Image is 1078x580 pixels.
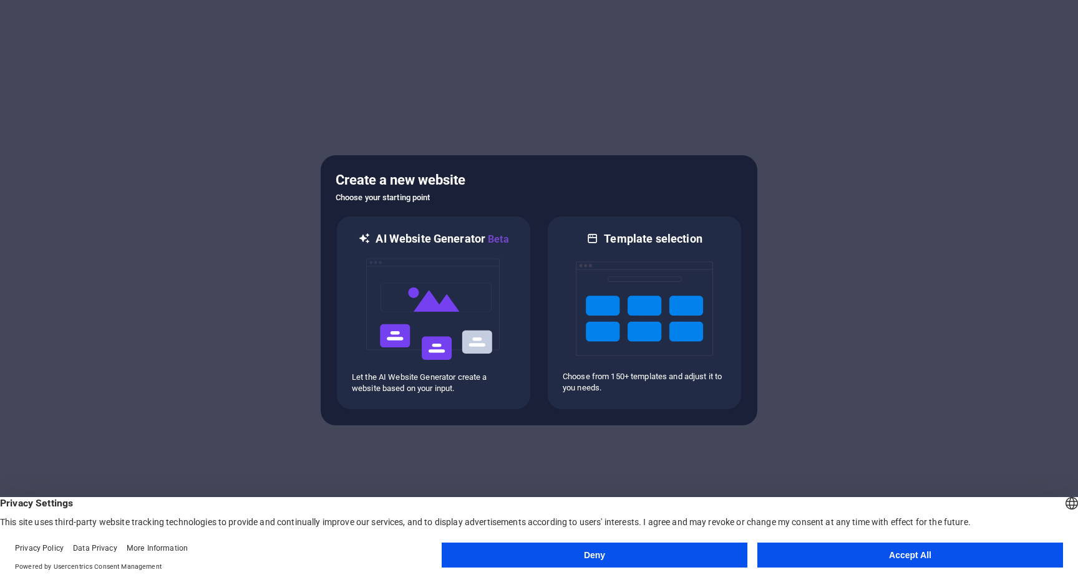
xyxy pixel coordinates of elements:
h5: Create a new website [336,170,742,190]
span: Beta [485,233,509,245]
h6: Choose your starting point [336,190,742,205]
div: Template selectionChoose from 150+ templates and adjust it to you needs. [546,215,742,410]
h6: Template selection [604,231,702,246]
p: Let the AI Website Generator create a website based on your input. [352,372,515,394]
img: ai [365,247,502,372]
p: Choose from 150+ templates and adjust it to you needs. [563,371,726,394]
div: AI Website GeneratorBetaaiLet the AI Website Generator create a website based on your input. [336,215,532,410]
h6: AI Website Generator [376,231,508,247]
